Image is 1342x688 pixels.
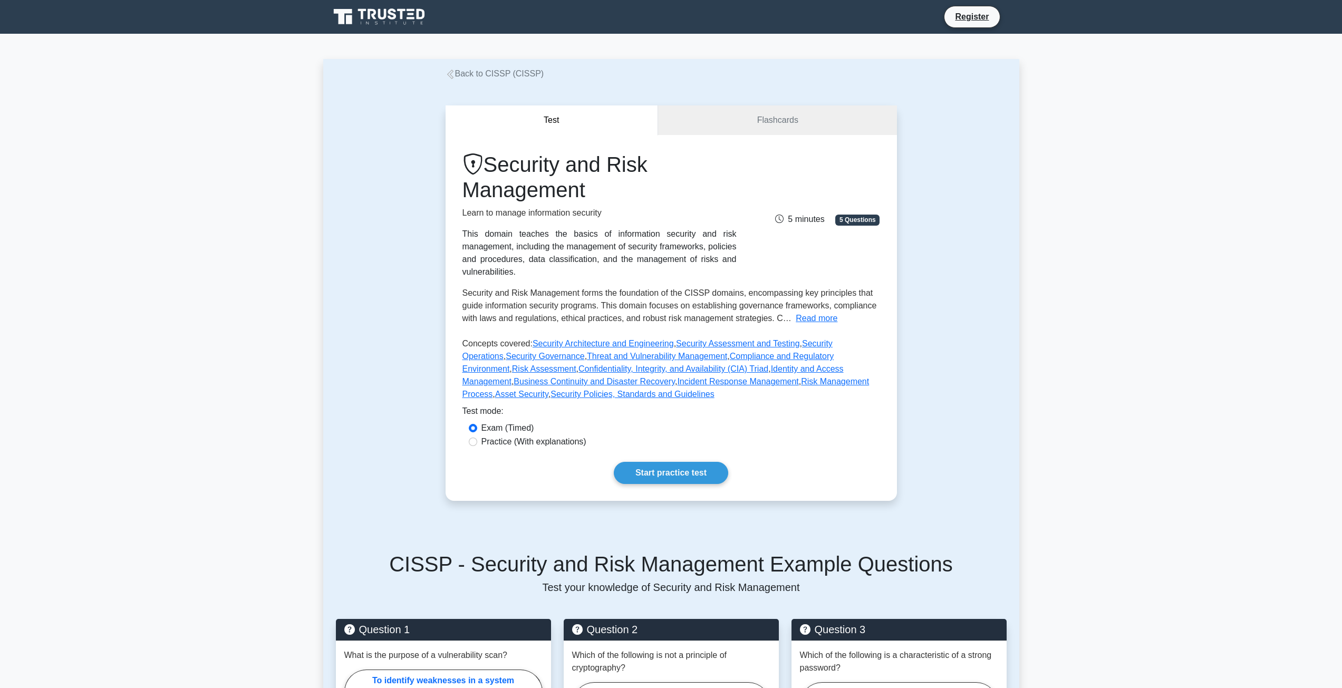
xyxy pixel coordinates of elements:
a: Security Governance [506,352,584,361]
h5: Question 1 [344,623,543,636]
p: Learn to manage information security [462,207,737,219]
a: Flashcards [658,105,896,135]
div: This domain teaches the basics of information security and risk management, including the managem... [462,228,737,278]
div: Test mode: [462,405,880,422]
label: Practice (With explanations) [481,435,586,448]
h1: Security and Risk Management [462,152,737,202]
span: Security and Risk Management forms the foundation of the CISSP domains, encompassing key principl... [462,288,877,323]
a: Back to CISSP (CISSP) [446,69,544,78]
a: Register [949,10,995,23]
a: Security Policies, Standards and Guidelines [551,390,714,399]
a: Business Continuity and Disaster Recovery [514,377,675,386]
a: Asset Security [495,390,548,399]
a: Incident Response Management [677,377,798,386]
p: Concepts covered: , , , , , , , , , , , , , [462,337,880,405]
button: Test [446,105,659,135]
h5: Question 3 [800,623,998,636]
label: Exam (Timed) [481,422,534,434]
h5: CISSP - Security and Risk Management Example Questions [336,551,1007,577]
button: Read more [796,312,837,325]
p: What is the purpose of a vulnerability scan? [344,649,508,662]
a: Security Architecture and Engineering [533,339,674,348]
h5: Question 2 [572,623,770,636]
a: Security Assessment and Testing [676,339,800,348]
a: Risk Assessment [512,364,576,373]
p: Which of the following is a characteristic of a strong password? [800,649,998,674]
a: Confidentiality, Integrity, and Availability (CIA) Triad [578,364,768,373]
a: Start practice test [614,462,728,484]
a: Threat and Vulnerability Management [587,352,727,361]
span: 5 minutes [775,215,824,224]
span: 5 Questions [835,215,880,225]
p: Which of the following is not a principle of cryptography? [572,649,770,674]
p: Test your knowledge of Security and Risk Management [336,581,1007,594]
